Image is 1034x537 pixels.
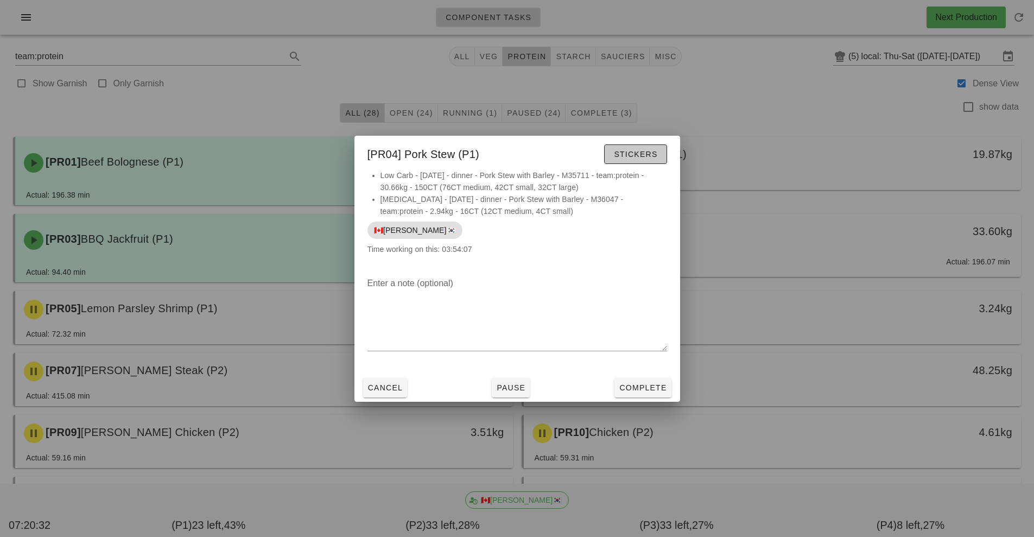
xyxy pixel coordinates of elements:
div: [PR04] Pork Stew (P1) [354,136,680,169]
span: Cancel [367,383,403,392]
span: Stickers [613,150,657,159]
span: Complete [619,383,667,392]
li: Low Carb - [DATE] - dinner - Pork Stew with Barley - M35711 - team:protein - 30.66kg - 150CT (76C... [380,169,667,193]
button: Stickers [604,144,667,164]
span: 🇨🇦[PERSON_NAME]🇰🇷 [374,222,456,239]
button: Pause [492,378,530,397]
div: Time working on this: 03:54:07 [354,169,680,266]
li: [MEDICAL_DATA] - [DATE] - dinner - Pork Stew with Barley - M36047 - team:protein - 2.94kg - 16CT ... [380,193,667,217]
span: Pause [496,383,525,392]
button: Cancel [363,378,408,397]
button: Complete [614,378,671,397]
